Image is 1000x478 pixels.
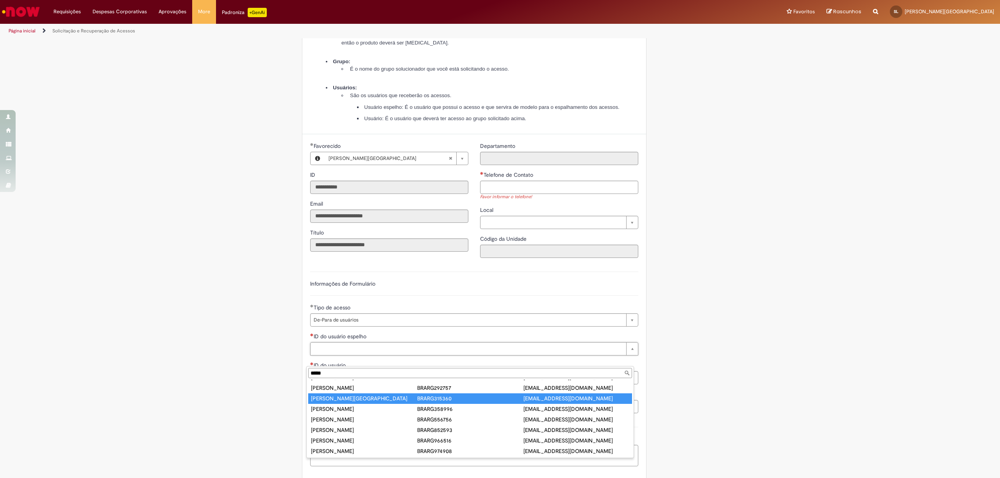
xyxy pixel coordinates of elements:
[417,426,523,434] div: BRARG852593
[417,405,523,413] div: BRARG358996
[311,394,417,402] div: [PERSON_NAME][GEOGRAPHIC_DATA]
[311,437,417,444] div: [PERSON_NAME]
[523,405,630,413] div: [EMAIL_ADDRESS][DOMAIN_NAME]
[417,384,523,392] div: BRARG292757
[417,416,523,423] div: BRARG556756
[417,447,523,455] div: BRARG974908
[311,416,417,423] div: [PERSON_NAME]
[311,447,417,455] div: [PERSON_NAME]
[523,416,630,423] div: [EMAIL_ADDRESS][DOMAIN_NAME]
[311,384,417,392] div: [PERSON_NAME]
[523,447,630,455] div: [EMAIL_ADDRESS][DOMAIN_NAME]
[417,394,523,402] div: BRARG315360
[523,426,630,434] div: [EMAIL_ADDRESS][DOMAIN_NAME]
[311,426,417,434] div: [PERSON_NAME]
[523,384,630,392] div: [EMAIL_ADDRESS][DOMAIN_NAME]
[417,437,523,444] div: BRARG966516
[523,437,630,444] div: [EMAIL_ADDRESS][DOMAIN_NAME]
[307,380,634,458] ul: ID do usuário espelho
[311,405,417,413] div: [PERSON_NAME]
[523,394,630,402] div: [EMAIL_ADDRESS][DOMAIN_NAME]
